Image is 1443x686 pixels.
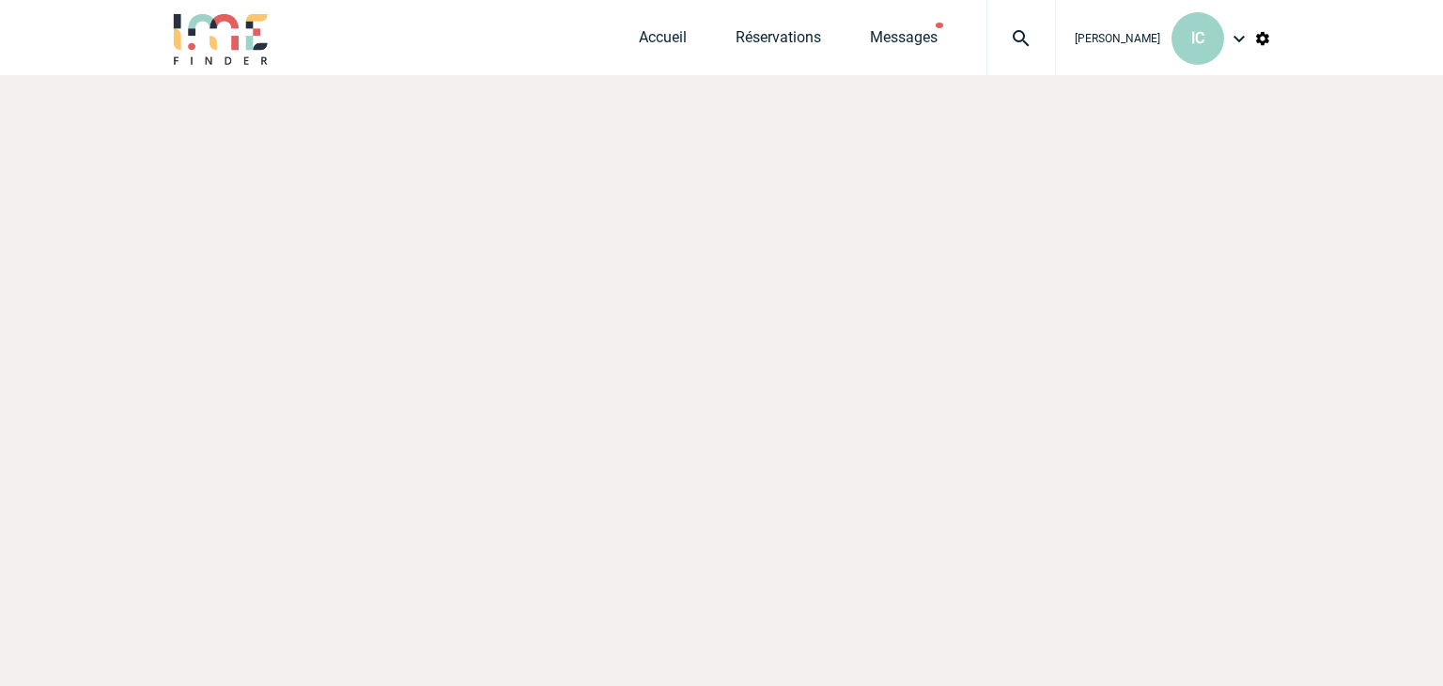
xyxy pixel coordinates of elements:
[1191,29,1204,47] span: IC
[736,28,821,55] a: Réservations
[870,28,938,55] a: Messages
[1075,32,1160,45] span: [PERSON_NAME]
[172,11,270,65] img: IME-Finder
[639,28,687,55] a: Accueil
